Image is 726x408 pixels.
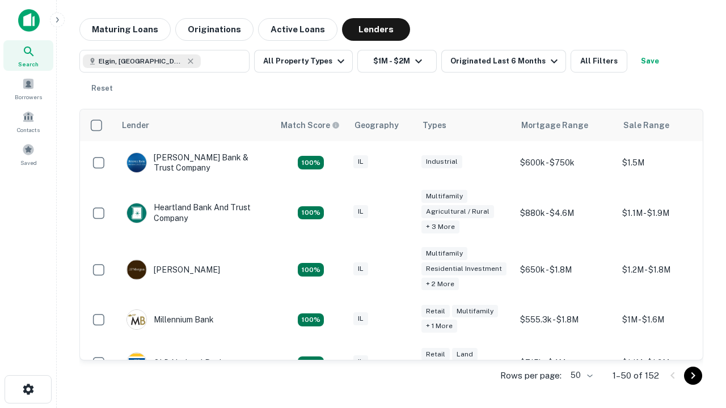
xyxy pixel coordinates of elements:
[298,206,324,220] div: Matching Properties: 19, hasApolloMatch: undefined
[175,18,254,41] button: Originations
[450,54,561,68] div: Originated Last 6 Months
[298,313,324,327] div: Matching Properties: 16, hasApolloMatch: undefined
[353,312,368,325] div: IL
[298,356,324,370] div: Matching Properties: 22, hasApolloMatch: undefined
[18,9,40,32] img: capitalize-icon.png
[353,355,368,368] div: IL
[421,190,467,203] div: Multifamily
[127,260,146,279] img: picture
[521,118,588,132] div: Mortgage Range
[617,141,719,184] td: $1.5M
[421,348,450,361] div: Retail
[79,18,171,41] button: Maturing Loans
[127,353,146,372] img: picture
[669,317,726,372] iframe: Chat Widget
[122,118,149,132] div: Lender
[115,109,274,141] th: Lender
[127,310,146,329] img: picture
[354,118,399,132] div: Geography
[254,50,353,73] button: All Property Types
[421,205,494,218] div: Agricultural / Rural
[298,156,324,169] div: Matching Properties: 28, hasApolloMatch: undefined
[684,367,702,385] button: Go to next page
[421,220,459,233] div: + 3 more
[281,119,337,131] h6: Match Score
[571,50,627,73] button: All Filters
[613,369,659,382] p: 1–50 of 152
[514,298,617,341] td: $555.3k - $1.8M
[348,109,416,141] th: Geography
[357,50,437,73] button: $1M - $2M
[416,109,514,141] th: Types
[353,262,368,275] div: IL
[281,119,340,131] div: Capitalize uses an advanced AI algorithm to match your search with the best lender. The match sco...
[423,118,446,132] div: Types
[617,184,719,241] td: $1.1M - $1.9M
[3,73,53,104] a: Borrowers
[298,263,324,277] div: Matching Properties: 24, hasApolloMatch: undefined
[617,241,719,299] td: $1.2M - $1.8M
[127,203,146,223] img: picture
[452,305,498,318] div: Multifamily
[99,56,184,66] span: Elgin, [GEOGRAPHIC_DATA], [GEOGRAPHIC_DATA]
[500,369,562,382] p: Rows per page:
[617,109,719,141] th: Sale Range
[623,118,669,132] div: Sale Range
[126,352,224,373] div: OLD National Bank
[353,205,368,218] div: IL
[632,50,668,73] button: Save your search to get updates of matches that match your search criteria.
[3,139,53,169] a: Saved
[514,109,617,141] th: Mortgage Range
[514,341,617,384] td: $715k - $4M
[126,309,214,330] div: Millennium Bank
[127,153,146,172] img: picture
[126,260,220,280] div: [PERSON_NAME]
[514,241,617,299] td: $650k - $1.8M
[441,50,566,73] button: Originated Last 6 Months
[17,125,40,134] span: Contacts
[274,109,348,141] th: Capitalize uses an advanced AI algorithm to match your search with the best lender. The match sco...
[126,202,263,223] div: Heartland Bank And Trust Company
[452,348,478,361] div: Land
[617,341,719,384] td: $1.1M - $1.9M
[421,155,462,168] div: Industrial
[258,18,337,41] button: Active Loans
[3,106,53,137] a: Contacts
[126,152,263,173] div: [PERSON_NAME] Bank & Trust Company
[617,298,719,341] td: $1M - $1.6M
[421,247,467,260] div: Multifamily
[421,305,450,318] div: Retail
[15,92,42,101] span: Borrowers
[421,278,459,291] div: + 2 more
[421,320,457,333] div: + 1 more
[20,158,37,167] span: Saved
[514,141,617,184] td: $600k - $750k
[566,367,594,384] div: 50
[342,18,410,41] button: Lenders
[3,40,53,71] a: Search
[421,262,506,275] div: Residential Investment
[84,77,120,100] button: Reset
[353,155,368,168] div: IL
[18,59,39,69] span: Search
[514,184,617,241] td: $880k - $4.6M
